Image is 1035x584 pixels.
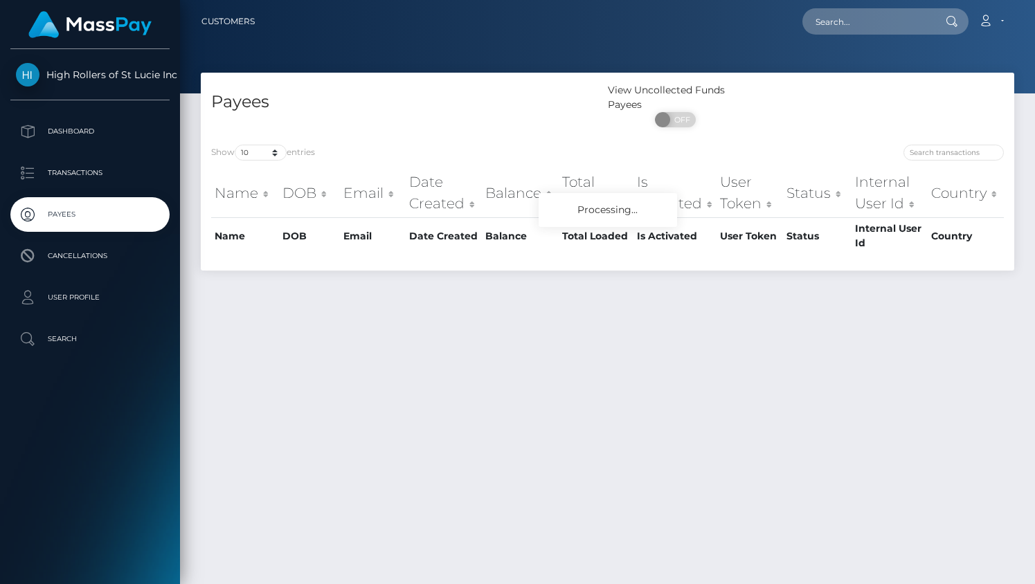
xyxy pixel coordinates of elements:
th: Balance [482,217,559,254]
th: User Token [717,168,783,217]
p: Search [16,329,164,349]
input: Search transactions [903,145,1004,161]
p: Payees [16,204,164,225]
label: Show entries [211,145,315,161]
th: Date Created [406,168,482,217]
a: Search [10,322,170,356]
th: Is Activated [633,217,717,254]
th: Status [783,168,852,217]
th: Total Loaded [559,168,633,217]
th: User Token [717,217,783,254]
img: High Rollers of St Lucie Inc [16,63,39,86]
div: Processing... [539,193,677,227]
input: Search... [802,8,933,35]
th: Is Activated [633,168,717,217]
a: Dashboard [10,114,170,149]
div: View Uncollected Funds Payees [608,83,744,112]
a: Customers [201,7,255,36]
th: Name [211,168,279,217]
p: Dashboard [16,121,164,142]
th: Email [340,217,406,254]
span: OFF [663,112,697,127]
th: Date Created [406,217,482,254]
select: Showentries [235,145,287,161]
a: Cancellations [10,239,170,273]
img: MassPay Logo [28,11,152,38]
th: DOB [279,217,340,254]
th: Status [783,217,852,254]
span: High Rollers of St Lucie Inc [10,69,170,81]
p: Transactions [16,163,164,183]
th: Country [928,217,1004,254]
h4: Payees [211,90,597,114]
th: Total Loaded [559,217,633,254]
th: Internal User Id [852,217,928,254]
a: Transactions [10,156,170,190]
th: Name [211,217,279,254]
a: Payees [10,197,170,232]
a: User Profile [10,280,170,315]
th: Email [340,168,406,217]
th: DOB [279,168,340,217]
th: Balance [482,168,559,217]
th: Internal User Id [852,168,928,217]
th: Country [928,168,1004,217]
p: Cancellations [16,246,164,266]
p: User Profile [16,287,164,308]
